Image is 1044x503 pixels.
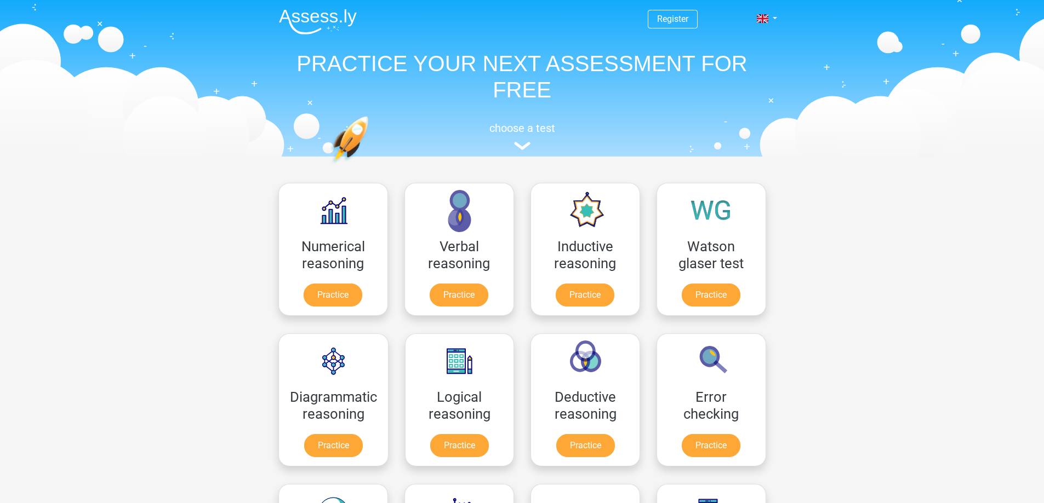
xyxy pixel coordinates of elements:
[270,122,774,151] a: choose a test
[682,284,740,307] a: Practice
[430,434,489,457] a: Practice
[270,122,774,135] h5: choose a test
[430,284,488,307] a: Practice
[556,434,615,457] a: Practice
[657,14,688,24] a: Register
[304,284,362,307] a: Practice
[279,9,357,34] img: Assessly
[304,434,363,457] a: Practice
[514,142,530,150] img: assessment
[556,284,614,307] a: Practice
[270,50,774,103] h1: PRACTICE YOUR NEXT ASSESSMENT FOR FREE
[330,116,411,215] img: practice
[682,434,740,457] a: Practice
